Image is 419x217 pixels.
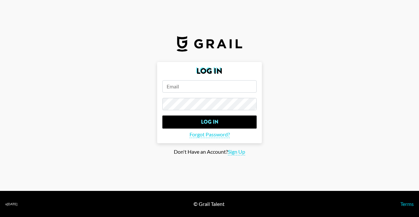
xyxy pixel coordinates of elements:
[190,131,230,138] span: Forgot Password?
[400,201,414,207] a: Terms
[5,202,17,206] div: v [DATE]
[193,201,225,207] div: © Grail Talent
[177,36,242,52] img: Grail Talent Logo
[162,116,257,129] input: Log In
[162,67,257,75] h2: Log In
[162,80,257,93] input: Email
[5,148,414,155] div: Don't Have an Account?
[228,148,245,155] span: Sign Up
